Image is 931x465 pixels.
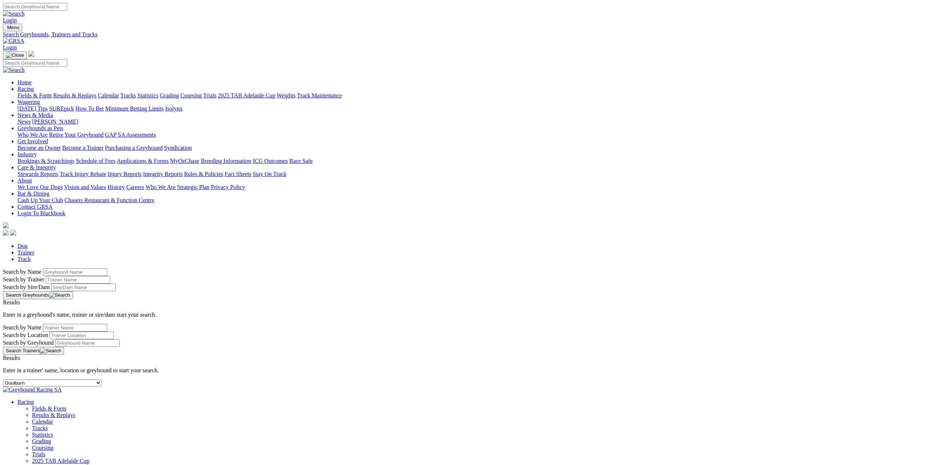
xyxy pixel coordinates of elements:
[3,332,48,338] label: Search by Location
[10,230,16,236] img: twitter.svg
[32,451,45,457] a: Trials
[203,92,216,99] a: Trials
[3,284,50,290] label: Search by Sire/Dam
[177,184,209,190] a: Strategic Plan
[201,158,251,164] a: Breeding Information
[3,291,73,299] button: Search Greyhounds
[17,177,32,184] a: About
[17,92,928,99] div: Racing
[32,445,53,451] a: Coursing
[17,86,34,92] a: Racing
[160,92,179,99] a: Grading
[32,412,75,418] a: Results & Replays
[3,312,928,318] p: Enter in a greyhound's name, trainer or sire/dam start your search.
[49,105,74,112] a: SUREpick
[17,184,928,191] div: About
[32,458,89,464] a: 2025 TAB Adelaide Cup
[17,184,63,190] a: We Love Our Dogs
[3,355,928,361] div: Results
[17,132,928,138] div: Greyhounds as Pets
[17,145,928,151] div: Get Involved
[17,197,63,203] a: Cash Up Your Club
[17,243,28,249] a: Dog
[49,132,104,138] a: Retire Your Greyhound
[3,51,27,59] button: Toggle navigation
[32,432,53,438] a: Statistics
[289,158,312,164] a: Race Safe
[32,418,53,425] a: Calendar
[32,119,78,125] a: [PERSON_NAME]
[76,158,115,164] a: Schedule of Fees
[17,92,52,99] a: Fields & Form
[76,105,104,112] a: How To Bet
[3,299,928,306] div: Results
[225,171,251,177] a: Fact Sheets
[17,197,928,204] div: Bar & Dining
[17,79,32,85] a: Home
[17,256,31,262] a: Track
[3,3,67,11] input: Search
[40,348,61,354] img: Search
[32,405,66,412] a: Fields & Form
[62,145,104,151] a: Become a Trainer
[17,249,35,256] a: Trainer
[17,399,34,405] a: Racing
[164,145,192,151] a: Syndication
[105,105,164,112] a: Minimum Betting Limits
[7,25,19,30] span: Menu
[170,158,199,164] a: MyOzChase
[3,31,928,38] div: Search Greyhounds, Trainers and Tracks
[17,112,53,118] a: News & Media
[3,230,9,236] img: facebook.svg
[28,51,34,57] img: logo-grsa-white.png
[17,171,928,177] div: Care & Integrity
[17,105,48,112] a: [DATE] Tips
[17,99,40,105] a: Wagering
[17,210,65,216] a: Login To Blackbook
[253,158,288,164] a: ICG Outcomes
[17,125,63,131] a: Greyhounds as Pets
[107,184,125,190] a: History
[218,92,275,99] a: 2025 TAB Adelaide Cup
[3,17,17,23] a: Login
[3,59,67,67] input: Search
[3,386,62,393] img: Greyhound Racing SA
[211,184,245,190] a: Privacy Policy
[55,339,120,347] input: Search by Greyhound Name
[3,44,17,51] a: Login
[32,438,51,444] a: Grading
[143,171,183,177] a: Integrity Reports
[17,145,61,151] a: Become an Owner
[105,132,156,138] a: GAP SA Assessments
[3,38,24,44] img: GRSA
[105,145,163,151] a: Purchasing a Greyhound
[3,67,25,73] img: Search
[3,11,25,17] img: Search
[64,184,106,190] a: Vision and Values
[17,158,928,164] div: Industry
[3,347,64,355] button: Search Trainers
[6,52,24,58] img: Close
[253,171,286,177] a: Stay On Track
[17,105,928,112] div: Wagering
[17,204,52,210] a: Contact GRSA
[3,340,54,346] label: Search by Greyhound
[277,92,296,99] a: Weights
[3,324,41,330] label: Search by Name
[108,171,141,177] a: Injury Reports
[60,171,106,177] a: Track Injury Rebate
[3,24,22,31] button: Toggle navigation
[46,276,110,284] input: Search by Trainer name
[51,284,116,291] input: Search by Sire/Dam name
[145,184,176,190] a: Who We Are
[3,269,41,275] label: Search by Name
[17,138,48,144] a: Get Involved
[180,92,202,99] a: Coursing
[64,197,154,203] a: Chasers Restaurant & Function Centre
[184,171,223,177] a: Rules & Policies
[43,324,107,332] input: Search by Trainer Name
[297,92,342,99] a: Track Maintenance
[43,268,107,276] input: Search by Greyhound name
[117,158,169,164] a: Applications & Forms
[17,158,74,164] a: Bookings & Scratchings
